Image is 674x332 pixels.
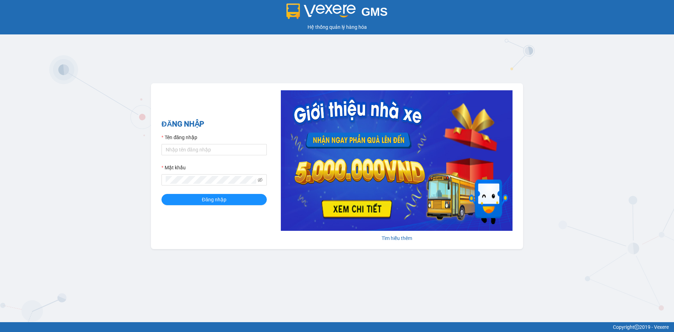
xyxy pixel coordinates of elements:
label: Mật khẩu [161,164,186,171]
img: banner-0 [281,90,513,231]
label: Tên đăng nhập [161,134,197,141]
span: Đăng nhập [202,196,226,203]
input: Tên đăng nhập [161,144,267,155]
span: eye-invisible [258,177,263,182]
h2: ĐĂNG NHẬP [161,118,267,130]
span: GMS [361,5,388,18]
span: copyright [634,325,639,330]
div: Tìm hiểu thêm [281,234,513,242]
input: Mật khẩu [166,176,256,184]
img: logo 2 [286,4,356,19]
a: GMS [286,11,388,16]
div: Copyright 2019 - Vexere [5,323,669,331]
div: Hệ thống quản lý hàng hóa [2,23,672,31]
button: Đăng nhập [161,194,267,205]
